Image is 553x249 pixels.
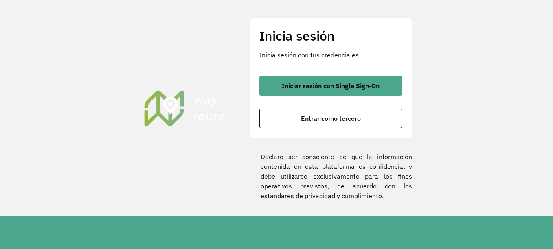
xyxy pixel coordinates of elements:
[259,109,402,128] button: Botón
[259,50,402,60] p: Inicia sesión con tus credenciales
[261,152,412,201] font: Declaro ser consciente de que la información contenida en esta plataforma es confidencial y debe ...
[301,114,361,122] font: Entrar como tercero
[282,82,380,90] font: Iniciar sesión con Single Sign-On
[259,76,402,96] button: Botón
[143,90,227,127] img: Planificador de rutas de AmbevTech
[259,28,402,44] h2: Inicia sesión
